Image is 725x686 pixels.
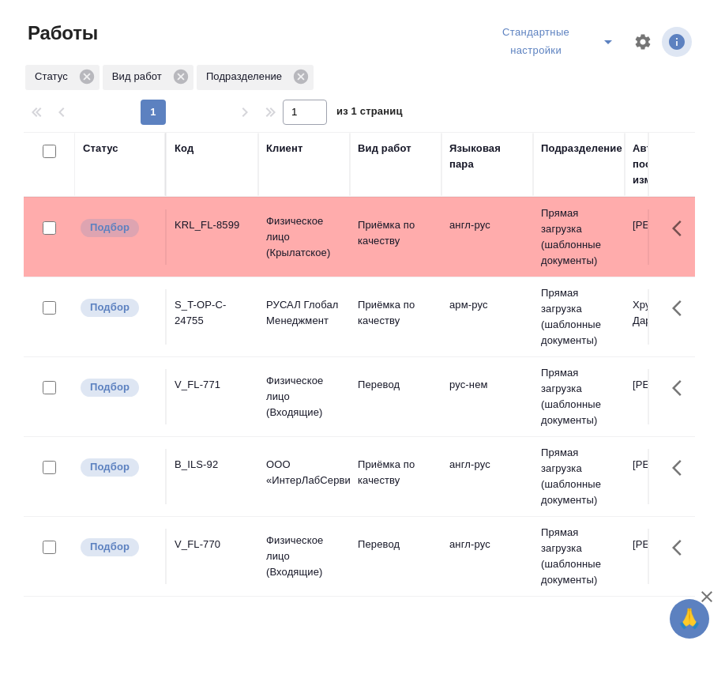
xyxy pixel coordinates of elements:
div: Статус [25,65,100,90]
div: Клиент [266,141,302,156]
button: Здесь прячутся важные кнопки [663,289,701,327]
div: Вид работ [103,65,193,90]
p: Приёмка по качеству [358,457,434,488]
td: [PERSON_NAME] [625,209,716,265]
p: Статус [35,69,73,85]
button: Здесь прячутся важные кнопки [663,369,701,407]
p: Перевод [358,377,434,393]
td: [PERSON_NAME] [625,369,716,424]
p: Подбор [90,379,130,395]
p: Подбор [90,220,130,236]
td: Прямая загрузка (шаблонные документы) [533,517,625,596]
p: Физическое лицо (Крылатское) [266,213,342,261]
p: Вид работ [112,69,167,85]
p: Подразделение [206,69,287,85]
td: Хрусталёва Дарья [625,289,716,345]
div: Можно подбирать исполнителей [79,217,157,239]
span: Настроить таблицу [624,23,662,61]
p: Приёмка по качеству [358,217,434,249]
div: V_FL-771 [175,377,250,393]
span: из 1 страниц [336,102,403,125]
div: Языковая пара [449,141,525,172]
div: Статус [83,141,118,156]
div: B_ILS-92 [175,457,250,473]
td: Прямая загрузка (шаблонные документы) [533,277,625,356]
td: англ-рус [441,209,533,265]
p: Физическое лицо (Входящие) [266,533,342,580]
div: S_T-OP-C-24755 [175,297,250,329]
span: 🙏 [676,602,703,635]
button: Здесь прячутся важные кнопки [663,209,701,247]
div: KRL_FL-8599 [175,217,250,233]
div: Можно подбирать исполнителей [79,377,157,398]
button: Здесь прячутся важные кнопки [663,529,701,567]
p: Подбор [90,459,130,475]
td: англ-рус [441,529,533,584]
div: split button [479,21,624,63]
p: Перевод [358,537,434,552]
span: Работы [24,21,98,46]
button: Здесь прячутся важные кнопки [663,449,701,487]
p: РУСАЛ Глобал Менеджмент [266,297,342,329]
div: Можно подбирать исполнителей [79,297,157,318]
td: [PERSON_NAME] [625,449,716,504]
td: Прямая загрузка (шаблонные документы) [533,437,625,516]
p: Физическое лицо (Входящие) [266,373,342,420]
div: Подразделение [541,141,622,156]
p: Подбор [90,300,130,315]
div: V_FL-770 [175,537,250,552]
td: Прямая загрузка (шаблонные документы) [533,198,625,277]
p: Подбор [90,539,130,555]
td: англ-рус [441,449,533,504]
div: Можно подбирать исполнителей [79,537,157,558]
span: Посмотреть информацию [662,27,695,57]
p: Приёмка по качеству [358,297,434,329]
div: Вид работ [358,141,411,156]
div: Автор последнего изменения [633,141,708,188]
p: ООО «ИнтерЛабСервис» [266,457,342,488]
div: Код [175,141,193,156]
td: арм-рус [441,289,533,345]
td: Прямая загрузка (шаблонные документы) [533,357,625,436]
div: Можно подбирать исполнителей [79,457,157,478]
div: Подразделение [197,65,314,90]
td: [PERSON_NAME] [625,529,716,584]
td: рус-нем [441,369,533,424]
button: 🙏 [670,599,709,639]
